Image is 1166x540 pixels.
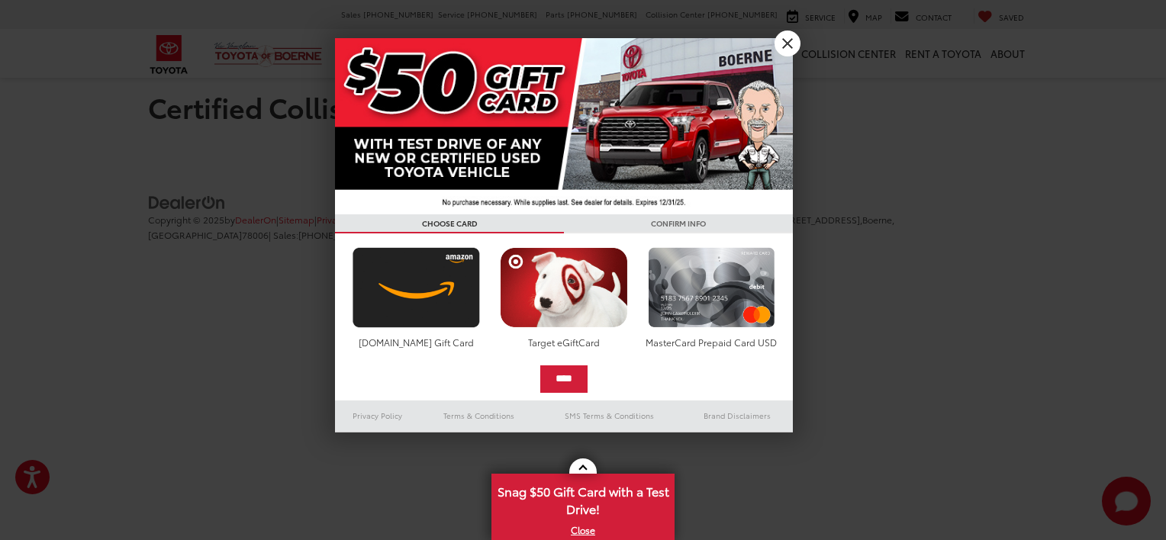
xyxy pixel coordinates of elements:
[564,214,793,233] h3: CONFIRM INFO
[681,407,793,425] a: Brand Disclaimers
[493,475,673,522] span: Snag $50 Gift Card with a Test Drive!
[537,407,681,425] a: SMS Terms & Conditions
[496,336,631,349] div: Target eGiftCard
[335,38,793,214] img: 42635_top_851395.jpg
[644,247,779,328] img: mastercard.png
[349,247,484,328] img: amazoncard.png
[349,336,484,349] div: [DOMAIN_NAME] Gift Card
[335,214,564,233] h3: CHOOSE CARD
[496,247,631,328] img: targetcard.png
[420,407,537,425] a: Terms & Conditions
[335,407,420,425] a: Privacy Policy
[644,336,779,349] div: MasterCard Prepaid Card USD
